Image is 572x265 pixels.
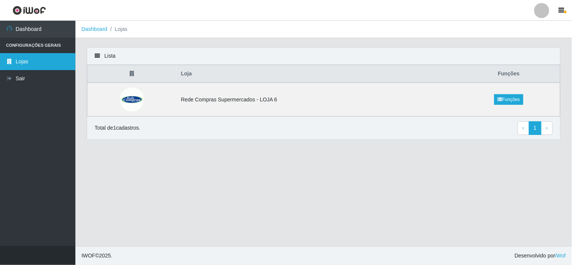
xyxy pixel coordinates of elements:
p: Total de 1 cadastros. [95,124,140,132]
img: CoreUI Logo [12,6,46,15]
span: › [546,125,548,131]
th: Loja [176,65,458,83]
div: Lista [87,47,560,65]
a: iWof [555,253,566,259]
a: Funções [494,94,523,105]
nav: breadcrumb [75,21,572,38]
img: Rede Compras Supermercados - LOJA 6 [120,87,144,112]
span: ‹ [523,125,524,131]
a: Dashboard [81,26,107,32]
a: 1 [529,121,542,135]
span: © 2025 . [81,252,112,260]
span: IWOF [81,253,95,259]
li: Lojas [107,25,127,33]
a: Next [541,121,553,135]
span: Desenvolvido por [515,252,566,260]
a: Previous [518,121,529,135]
th: Funções [458,65,560,83]
nav: pagination [518,121,553,135]
td: Rede Compras Supermercados - LOJA 6 [176,83,458,116]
